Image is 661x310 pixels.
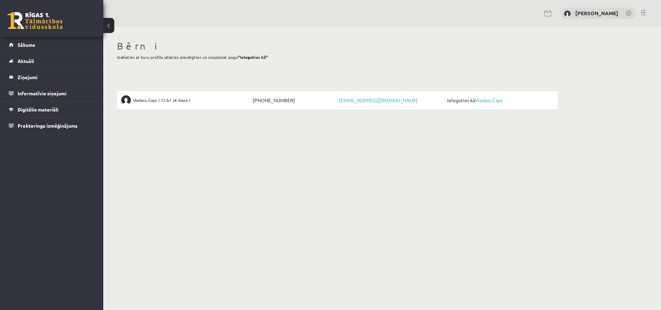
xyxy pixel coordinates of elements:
img: Jūlija Čapa [564,10,571,17]
h1: Bērni [117,40,558,52]
span: Proktoringa izmēģinājums [18,122,77,129]
a: [EMAIL_ADDRESS][DOMAIN_NAME] [339,97,418,103]
p: Izvēlaties ar kuru profilu vēlaties pieslēgties un nospiežat pogu [117,54,558,60]
span: Sākums [18,42,35,48]
span: Digitālie materiāli [18,106,59,113]
span: Aktuāli [18,58,34,64]
span: Vladass Čaps ( 12.b1 JK klase ) [133,95,190,105]
span: [PHONE_NUMBER] [251,95,337,105]
a: Vladass Čaps [475,97,503,103]
a: Sākums [9,37,95,53]
b: "Ielogoties kā" [238,54,268,60]
a: Rīgas 1. Tālmācības vidusskola [8,12,63,29]
a: Digitālie materiāli [9,101,95,117]
a: Aktuāli [9,53,95,69]
a: Ziņojumi [9,69,95,85]
legend: Ziņojumi [18,69,95,85]
a: [PERSON_NAME] [575,10,618,17]
span: Ielogoties kā [445,95,554,105]
legend: Informatīvie ziņojumi [18,85,95,101]
a: Informatīvie ziņojumi [9,85,95,101]
img: Vladass Čaps [121,95,131,105]
a: Proktoringa izmēģinājums [9,118,95,133]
